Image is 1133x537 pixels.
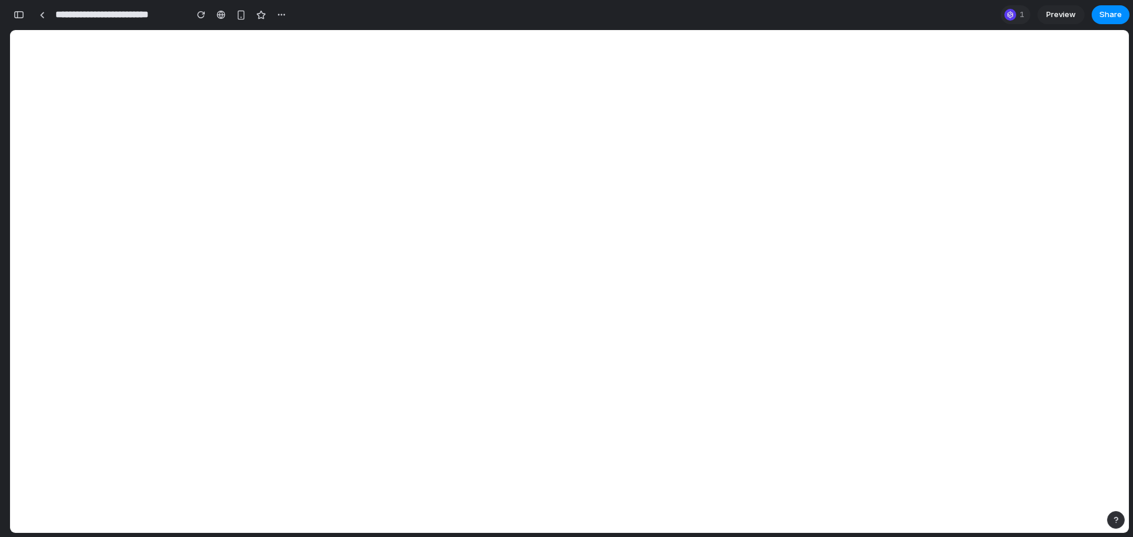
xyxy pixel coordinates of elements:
[1001,5,1030,24] div: 1
[1099,9,1122,21] span: Share
[1037,5,1085,24] a: Preview
[1020,9,1028,21] span: 1
[1092,5,1129,24] button: Share
[1046,9,1076,21] span: Preview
